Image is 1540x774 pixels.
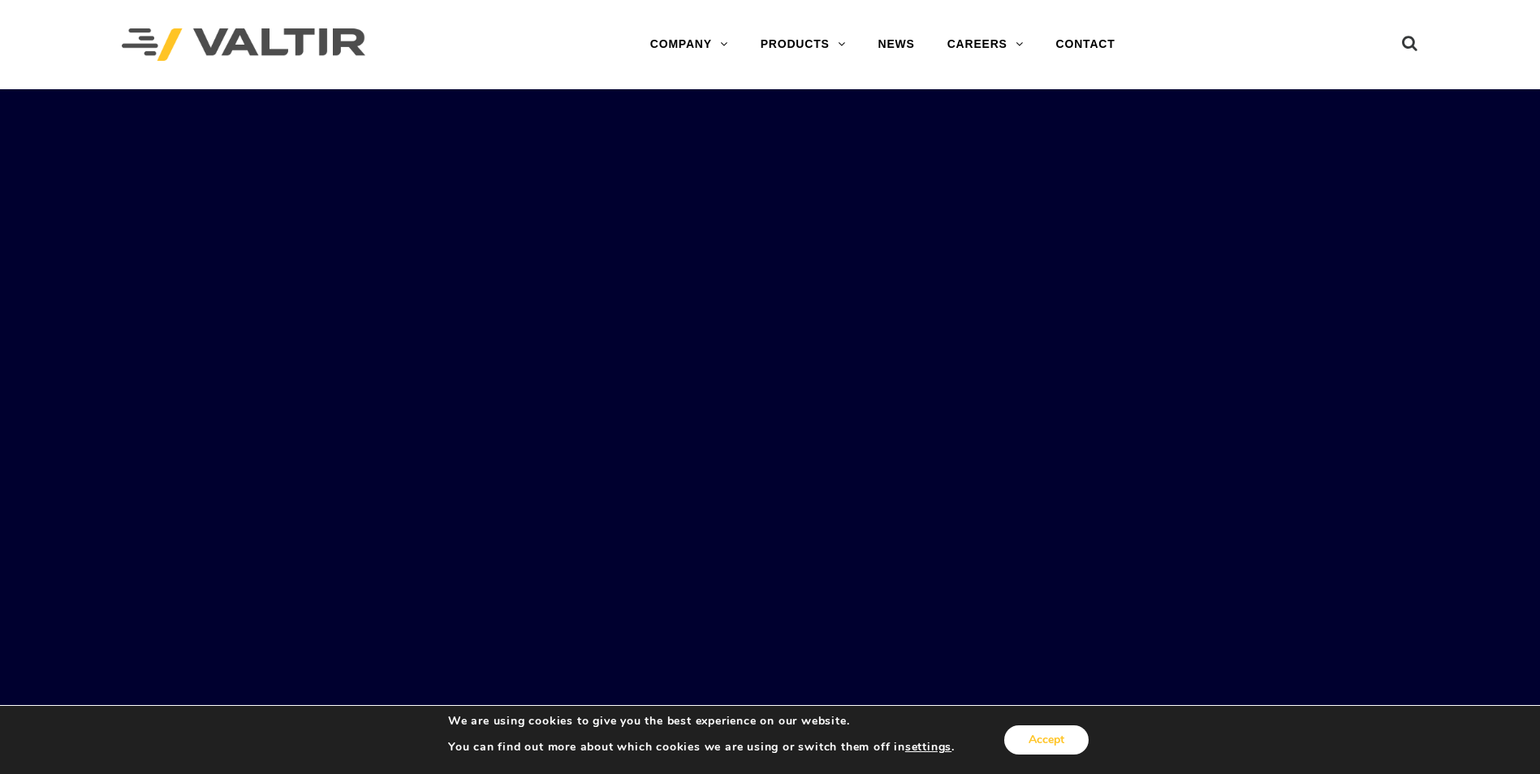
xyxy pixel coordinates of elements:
a: NEWS [862,28,931,61]
a: PRODUCTS [744,28,862,61]
button: settings [905,740,951,755]
button: Accept [1004,725,1089,755]
a: COMPANY [634,28,744,61]
a: CONTACT [1040,28,1132,61]
p: We are using cookies to give you the best experience on our website. [448,714,955,729]
a: CAREERS [931,28,1040,61]
p: You can find out more about which cookies we are using or switch them off in . [448,740,955,755]
img: Valtir [122,28,365,62]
